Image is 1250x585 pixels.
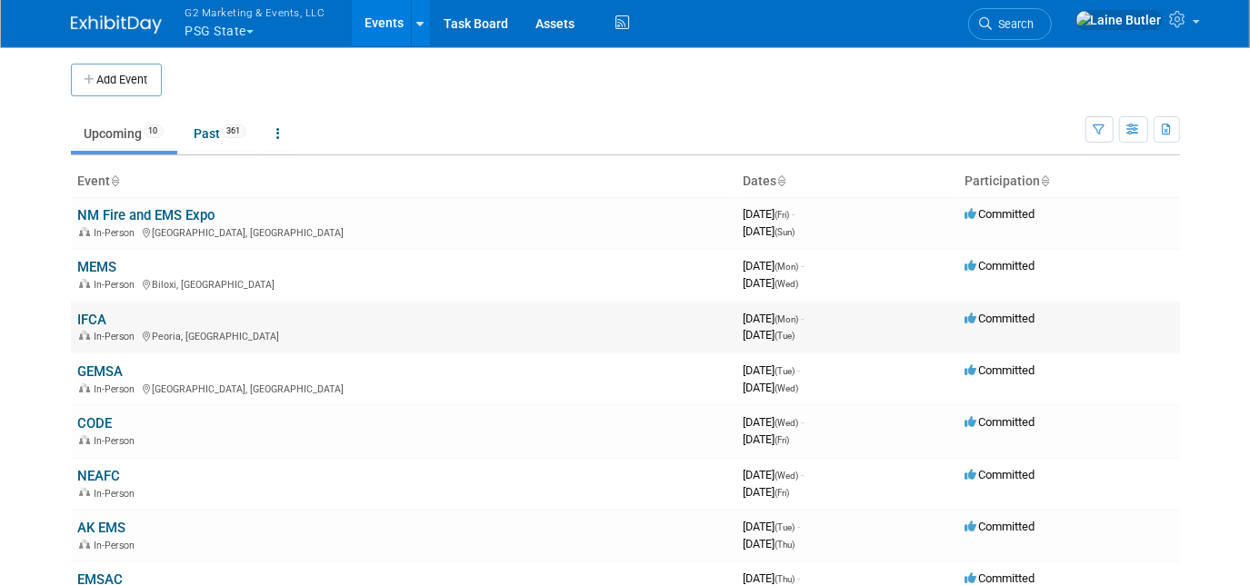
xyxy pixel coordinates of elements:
[965,415,1035,429] span: Committed
[78,381,729,395] div: [GEOGRAPHIC_DATA], [GEOGRAPHIC_DATA]
[79,279,90,288] img: In-Person Event
[79,383,90,392] img: In-Person Event
[78,328,729,342] div: Peoria, [GEOGRAPHIC_DATA]
[744,312,805,325] span: [DATE]
[78,276,729,291] div: Biloxi, [GEOGRAPHIC_DATA]
[775,314,799,324] span: (Mon)
[95,435,141,447] span: In-Person
[78,520,126,536] a: AK EMS
[965,363,1035,377] span: Committed
[744,363,801,377] span: [DATE]
[1075,10,1163,30] img: Laine Butler
[79,331,90,340] img: In-Person Event
[144,124,164,138] span: 10
[95,383,141,395] span: In-Person
[965,520,1035,533] span: Committed
[744,432,790,446] span: [DATE]
[798,571,801,585] span: -
[744,381,799,394] span: [DATE]
[744,276,799,290] span: [DATE]
[78,312,107,328] a: IFCA
[111,174,120,188] a: Sort by Event Name
[95,540,141,551] span: In-Person
[958,166,1180,197] th: Participation
[744,328,795,342] span: [DATE]
[775,574,795,584] span: (Thu)
[71,15,162,34] img: ExhibitDay
[744,224,795,238] span: [DATE]
[775,383,799,393] span: (Wed)
[798,363,801,377] span: -
[78,207,215,223] a: NM Fire and EMS Expo
[793,207,795,221] span: -
[965,259,1035,273] span: Committed
[744,537,795,550] span: [DATE]
[744,571,801,585] span: [DATE]
[78,224,729,239] div: [GEOGRAPHIC_DATA], [GEOGRAPHIC_DATA]
[78,259,117,275] a: MEMS
[78,415,113,431] a: CODE
[965,468,1035,481] span: Committed
[744,207,795,221] span: [DATE]
[78,363,124,380] a: GEMSA
[79,540,90,549] img: In-Person Event
[775,435,790,445] span: (Fri)
[744,520,801,533] span: [DATE]
[744,415,805,429] span: [DATE]
[965,571,1035,585] span: Committed
[78,468,121,484] a: NEAFC
[1041,174,1050,188] a: Sort by Participation Type
[777,174,786,188] a: Sort by Start Date
[95,331,141,342] span: In-Person
[744,468,805,481] span: [DATE]
[775,279,799,289] span: (Wed)
[185,3,325,22] span: G2 Marketing & Events, LLC
[71,64,162,96] button: Add Event
[965,207,1035,221] span: Committed
[222,124,246,138] span: 361
[95,279,141,291] span: In-Person
[968,8,1052,40] a: Search
[79,488,90,497] img: In-Person Event
[95,227,141,239] span: In-Person
[775,488,790,498] span: (Fri)
[736,166,958,197] th: Dates
[775,522,795,532] span: (Tue)
[775,210,790,220] span: (Fri)
[775,540,795,550] span: (Thu)
[71,166,736,197] th: Event
[993,17,1035,31] span: Search
[802,415,805,429] span: -
[775,331,795,341] span: (Tue)
[798,520,801,533] span: -
[744,259,805,273] span: [DATE]
[71,116,177,151] a: Upcoming10
[775,227,795,237] span: (Sun)
[802,259,805,273] span: -
[775,471,799,481] span: (Wed)
[79,227,90,236] img: In-Person Event
[775,262,799,272] span: (Mon)
[79,435,90,444] img: In-Person Event
[965,312,1035,325] span: Committed
[744,485,790,499] span: [DATE]
[775,366,795,376] span: (Tue)
[95,488,141,500] span: In-Person
[775,418,799,428] span: (Wed)
[802,312,805,325] span: -
[181,116,260,151] a: Past361
[802,468,805,481] span: -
